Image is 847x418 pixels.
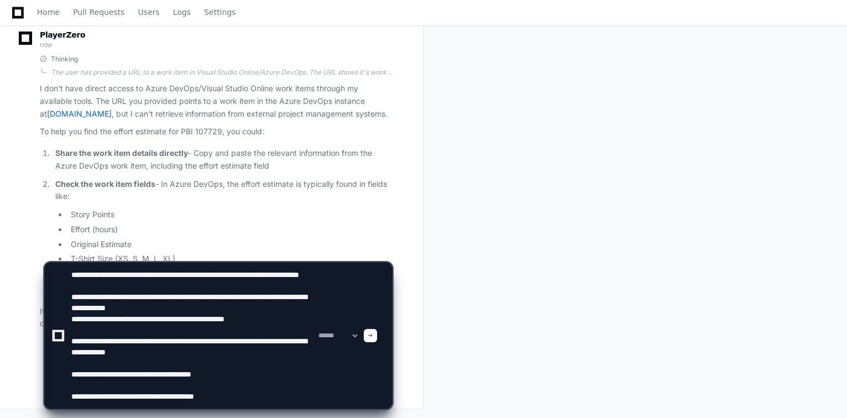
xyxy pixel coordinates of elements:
strong: Share the work item details directly [55,148,188,158]
span: PlayerZero [40,32,85,38]
p: - Copy and paste the relevant information from the Azure DevOps work item, including the effort e... [55,147,392,173]
span: Users [138,9,160,15]
span: Settings [204,9,236,15]
span: Home [37,9,60,15]
li: Effort (hours) [67,223,392,236]
p: - In Azure DevOps, the effort estimate is typically found in fields like: [55,178,392,203]
span: now [40,40,53,49]
span: Pull Requests [73,9,124,15]
span: Logs [173,9,191,15]
strong: Check the work item fields [55,179,155,189]
p: To help you find the effort estimate for PBI 107729, you could: [40,126,392,138]
a: [DOMAIN_NAME] [47,109,112,118]
li: Original Estimate [67,238,392,251]
li: Story Points [67,208,392,221]
span: Thinking [51,55,78,64]
p: I don't have direct access to Azure DevOps/Visual Studio Online work items through my available t... [40,82,392,120]
div: The user has provided a URL to a work item in Visual Studio Online/Azure DevOps. The URL shows it... [51,68,392,77]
